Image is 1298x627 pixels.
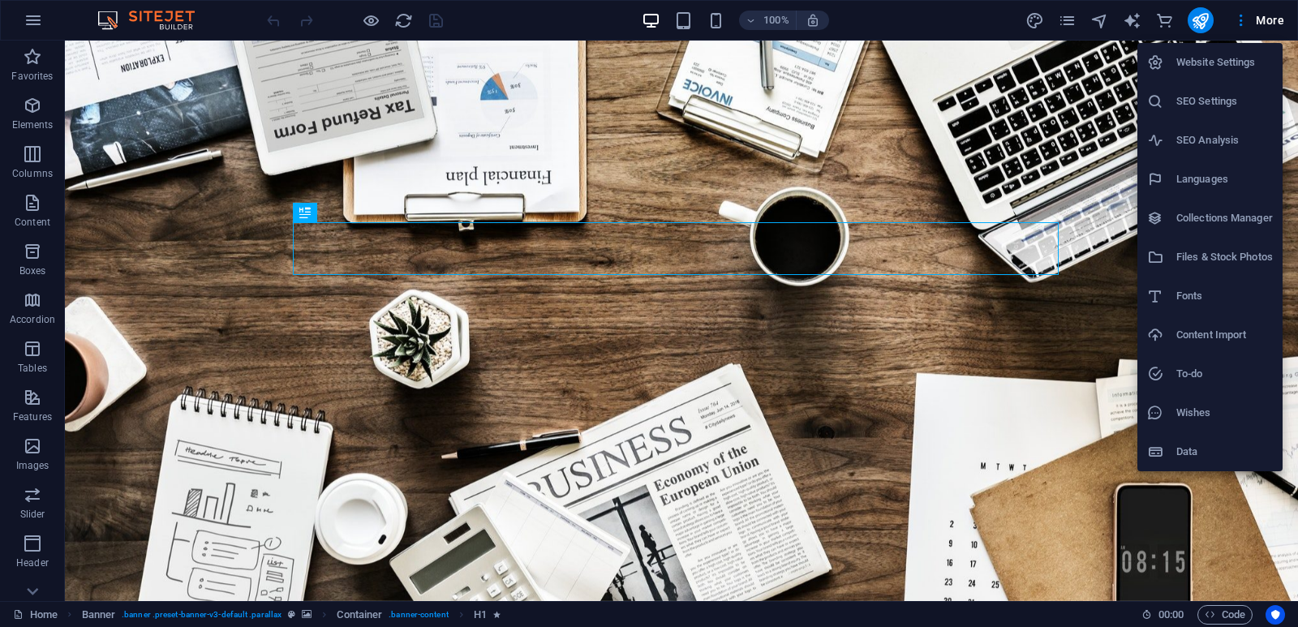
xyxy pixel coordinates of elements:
[1176,247,1273,267] h6: Files & Stock Photos
[1176,325,1273,345] h6: Content Import
[1176,208,1273,228] h6: Collections Manager
[1176,403,1273,423] h6: Wishes
[1176,442,1273,462] h6: Data
[1176,286,1273,306] h6: Fonts
[1176,131,1273,150] h6: SEO Analysis
[1176,92,1273,111] h6: SEO Settings
[1176,364,1273,384] h6: To-do
[1176,170,1273,189] h6: Languages
[1176,53,1273,72] h6: Website Settings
